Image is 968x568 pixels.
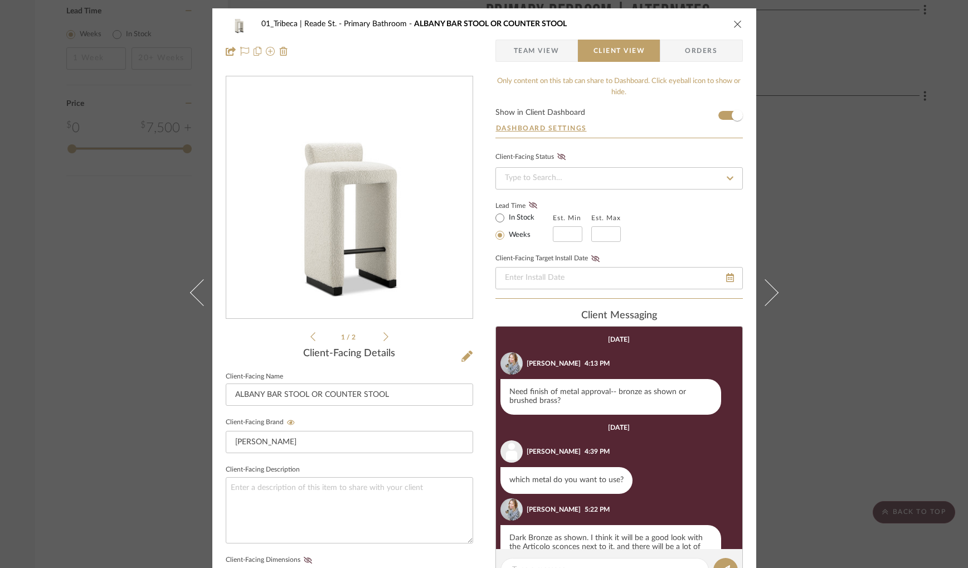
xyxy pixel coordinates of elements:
label: Est. Max [591,214,621,222]
label: Client-Facing Brand [226,419,299,426]
label: Client-Facing Dimensions [226,556,315,564]
div: Only content on this tab can share to Dashboard. Click eyeball icon to show or hide. [495,76,743,98]
div: Client-Facing Details [226,348,473,360]
div: Need finish of metal approval-- bronze as shown or brushed brass? [500,379,721,415]
div: Client-Facing Status [495,152,569,163]
span: 01_Tribeca | Reade St. [261,20,344,28]
span: ALBANY BAR STOOL OR COUNTER STOOL [414,20,567,28]
button: Dashboard Settings [495,123,587,133]
div: [DATE] [608,424,630,431]
div: which metal do you want to use? [500,467,633,494]
div: 4:13 PM [585,358,610,368]
input: Enter Client-Facing Brand [226,431,473,453]
button: Client-Facing Target Install Date [588,255,603,263]
div: 5:22 PM [585,504,610,514]
label: Client-Facing Target Install Date [495,255,603,263]
mat-radio-group: Select item type [495,211,553,242]
span: Client View [594,40,645,62]
label: Weeks [507,230,531,240]
label: Lead Time [495,201,553,211]
div: [PERSON_NAME] [527,504,581,514]
label: Client-Facing Name [226,374,283,380]
img: 136fc935-71bd-4c73-b8d4-1303a4a8470e.jpg [500,498,523,521]
span: Primary Bathroom [344,20,414,28]
img: user_avatar.png [500,440,523,463]
button: Client-Facing Brand [284,419,299,426]
img: 136fc935-71bd-4c73-b8d4-1303a4a8470e.jpg [500,352,523,375]
div: client Messaging [495,310,743,322]
button: Lead Time [526,200,541,211]
input: Type to Search… [495,167,743,190]
img: d529bcf1-27d6-495e-b6d2-47ba94c26a25_436x436.jpg [228,77,470,319]
img: d529bcf1-27d6-495e-b6d2-47ba94c26a25_48x40.jpg [226,13,252,35]
div: 0 [226,77,473,319]
div: [DATE] [608,336,630,343]
label: Client-Facing Description [226,467,300,473]
span: 2 [352,334,357,341]
div: 4:39 PM [585,446,610,457]
input: Enter Client-Facing Item Name [226,383,473,406]
label: In Stock [507,213,534,223]
button: close [733,19,743,29]
span: 1 [341,334,347,341]
span: Orders [673,40,729,62]
span: Team View [514,40,560,62]
div: [PERSON_NAME] [527,358,581,368]
span: / [347,334,352,341]
button: Client-Facing Dimensions [300,556,315,564]
input: Enter Install Date [495,267,743,289]
img: Remove from project [279,47,288,56]
label: Est. Min [553,214,581,222]
div: [PERSON_NAME] [527,446,581,457]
